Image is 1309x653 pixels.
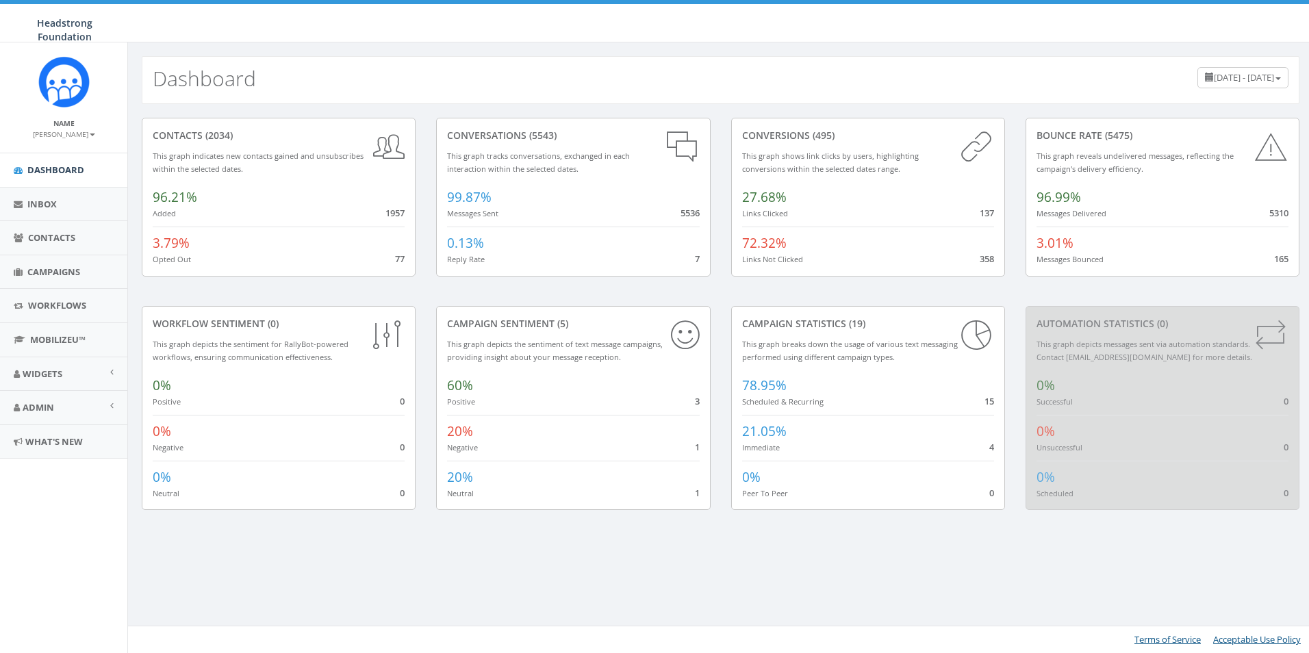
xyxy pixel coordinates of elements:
[695,395,700,407] span: 3
[28,231,75,244] span: Contacts
[695,441,700,453] span: 1
[153,488,179,498] small: Neutral
[153,376,171,394] span: 0%
[526,129,557,142] span: (5543)
[153,317,405,331] div: Workflow Sentiment
[447,254,485,264] small: Reply Rate
[37,16,92,43] span: Headstrong Foundation
[447,422,473,440] span: 20%
[1214,71,1274,84] span: [DATE] - [DATE]
[447,129,699,142] div: conversations
[28,299,86,311] span: Workflows
[1037,188,1081,206] span: 96.99%
[742,422,787,440] span: 21.05%
[153,234,190,252] span: 3.79%
[30,333,86,346] span: MobilizeU™
[1037,422,1055,440] span: 0%
[742,129,994,142] div: conversions
[742,234,787,252] span: 72.32%
[153,188,197,206] span: 96.21%
[153,67,256,90] h2: Dashboard
[989,487,994,499] span: 0
[1134,633,1201,645] a: Terms of Service
[1284,441,1288,453] span: 0
[1269,207,1288,219] span: 5310
[27,198,57,210] span: Inbox
[447,208,498,218] small: Messages Sent
[1037,234,1073,252] span: 3.01%
[846,317,865,330] span: (19)
[742,151,919,174] small: This graph shows link clicks by users, highlighting conversions within the selected dates range.
[447,488,474,498] small: Neutral
[984,395,994,407] span: 15
[1037,468,1055,486] span: 0%
[742,339,958,362] small: This graph breaks down the usage of various text messaging performed using different campaign types.
[153,442,183,452] small: Negative
[1037,339,1252,362] small: This graph depicts messages sent via automation standards. Contact [EMAIL_ADDRESS][DOMAIN_NAME] f...
[980,253,994,265] span: 358
[810,129,835,142] span: (495)
[153,129,405,142] div: contacts
[385,207,405,219] span: 1957
[447,188,492,206] span: 99.87%
[447,151,630,174] small: This graph tracks conversations, exchanged in each interaction within the selected dates.
[33,129,95,139] small: [PERSON_NAME]
[25,435,83,448] span: What's New
[742,488,788,498] small: Peer To Peer
[1274,253,1288,265] span: 165
[1284,395,1288,407] span: 0
[153,151,364,174] small: This graph indicates new contacts gained and unsubscribes within the selected dates.
[153,468,171,486] span: 0%
[53,118,75,128] small: Name
[23,401,54,413] span: Admin
[153,422,171,440] span: 0%
[1037,151,1234,174] small: This graph reveals undelivered messages, reflecting the campaign's delivery efficiency.
[400,487,405,499] span: 0
[153,396,181,407] small: Positive
[400,441,405,453] span: 0
[447,317,699,331] div: Campaign Sentiment
[1037,396,1073,407] small: Successful
[27,164,84,176] span: Dashboard
[1037,208,1106,218] small: Messages Delivered
[681,207,700,219] span: 5536
[447,376,473,394] span: 60%
[695,487,700,499] span: 1
[265,317,279,330] span: (0)
[400,395,405,407] span: 0
[1037,254,1104,264] small: Messages Bounced
[1284,487,1288,499] span: 0
[447,396,475,407] small: Positive
[555,317,568,330] span: (5)
[742,468,761,486] span: 0%
[23,368,62,380] span: Widgets
[980,207,994,219] span: 137
[1102,129,1132,142] span: (5475)
[989,441,994,453] span: 4
[742,376,787,394] span: 78.95%
[742,317,994,331] div: Campaign Statistics
[33,127,95,140] a: [PERSON_NAME]
[742,442,780,452] small: Immediate
[395,253,405,265] span: 77
[1037,442,1082,452] small: Unsuccessful
[1037,129,1288,142] div: Bounce Rate
[1037,376,1055,394] span: 0%
[742,208,788,218] small: Links Clicked
[1213,633,1301,645] a: Acceptable Use Policy
[447,442,478,452] small: Negative
[153,254,191,264] small: Opted Out
[203,129,233,142] span: (2034)
[1037,488,1073,498] small: Scheduled
[447,234,484,252] span: 0.13%
[153,339,348,362] small: This graph depicts the sentiment for RallyBot-powered workflows, ensuring communication effective...
[1154,317,1168,330] span: (0)
[27,266,80,278] span: Campaigns
[447,339,663,362] small: This graph depicts the sentiment of text message campaigns, providing insight about your message ...
[695,253,700,265] span: 7
[153,208,176,218] small: Added
[742,188,787,206] span: 27.68%
[742,254,803,264] small: Links Not Clicked
[447,468,473,486] span: 20%
[1037,317,1288,331] div: Automation Statistics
